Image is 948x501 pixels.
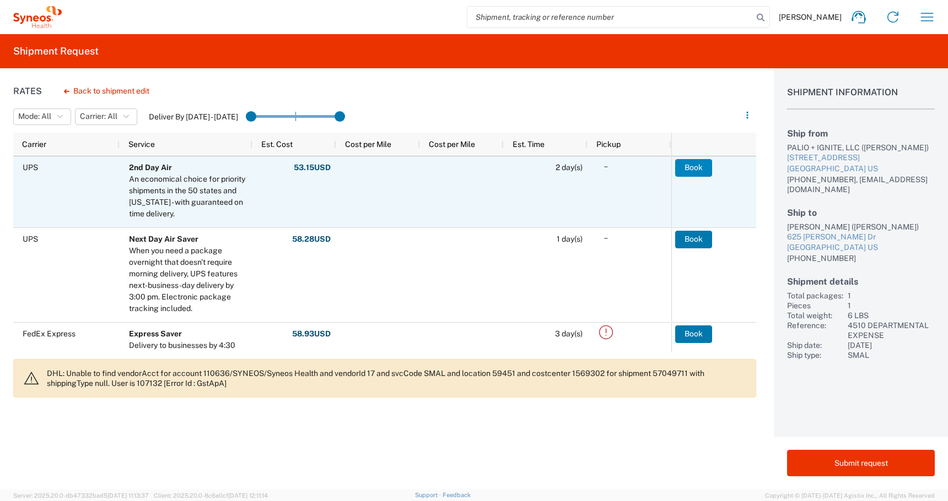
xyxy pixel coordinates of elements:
[13,45,99,58] h2: Shipment Request
[129,245,247,314] div: When you need a package overnight that doesn't require morning delivery, UPS features next-busine...
[779,12,842,22] span: [PERSON_NAME]
[787,153,935,164] div: [STREET_ADDRESS]
[787,350,843,360] div: Ship type:
[765,491,935,500] span: Copyright © [DATE]-[DATE] Agistix Inc., All Rights Reserved
[787,164,935,175] div: [GEOGRAPHIC_DATA] US
[787,222,935,232] div: [PERSON_NAME] ([PERSON_NAME])
[787,311,843,320] div: Total weight:
[129,340,247,374] div: Delivery to businesses by 4:30 p.m. and to residences by 7:00 p.m., in 3-Business days.
[23,235,38,243] span: UPS
[557,235,583,243] span: 1 day(s)
[80,111,117,122] span: Carrier: All
[149,112,238,122] label: Deliver By [DATE] - [DATE]
[787,450,935,476] button: Submit request
[261,140,293,149] span: Est. Cost
[787,301,843,311] div: Pieces
[848,311,935,320] div: 6 LBS
[848,291,935,301] div: 1
[787,340,843,350] div: Ship date:
[154,492,268,499] span: Client: 2025.20.0-8c6e0cf
[848,301,935,311] div: 1
[467,7,753,28] input: Shipment, tracking or reference number
[345,140,391,149] span: Cost per Mile
[13,492,149,499] span: Server: 2025.20.0-db47332bad5
[129,163,172,172] b: 2nd Day Air
[443,492,471,498] a: Feedback
[596,140,621,149] span: Pickup
[675,231,712,248] button: Book
[787,153,935,174] a: [STREET_ADDRESS][GEOGRAPHIC_DATA] US
[675,325,712,343] button: Book
[107,492,149,499] span: [DATE] 11:13:37
[787,253,935,263] div: [PHONE_NUMBER]
[787,232,935,243] div: 625 [PERSON_NAME] Dr
[787,320,843,340] div: Reference:
[675,159,712,177] button: Book
[787,128,935,139] h2: Ship from
[55,81,158,101] button: Back to shipment edit
[292,329,331,339] strong: 58.93 USD
[556,163,583,172] span: 2 day(s)
[292,325,331,343] button: 58.93USD
[787,208,935,218] h2: Ship to
[848,350,935,360] div: SMAL
[228,492,268,499] span: [DATE] 12:11:14
[129,235,198,243] b: Next Day Air Saver
[128,140,155,149] span: Service
[787,143,935,153] div: PALIO + IGNITE, LLC ([PERSON_NAME])
[415,492,443,498] a: Support
[18,111,51,122] span: Mode: All
[129,329,182,338] b: Express Saver
[513,140,545,149] span: Est. Time
[787,175,935,194] div: [PHONE_NUMBER], [EMAIL_ADDRESS][DOMAIN_NAME]
[848,320,935,340] div: 4510 DEPARTMENTAL EXPENSE
[787,87,935,110] h1: Shipment Information
[787,291,843,301] div: Total packages:
[47,368,747,388] p: DHL: Unable to find vendorAcct for account 110636/SYNEOS/Syneos Health and vendorId 17 and svcCod...
[13,108,71,125] button: Mode: All
[293,159,331,177] button: 53.15USD
[13,86,42,96] h1: Rates
[555,329,583,338] span: 3 day(s)
[294,162,331,173] strong: 53.15 USD
[848,340,935,350] div: [DATE]
[23,163,38,172] span: UPS
[787,276,935,287] h2: Shipment details
[22,140,46,149] span: Carrier
[292,234,331,244] strong: 58.28 USD
[787,242,935,253] div: [GEOGRAPHIC_DATA] US
[129,173,247,220] div: An economical choice for priority shipments in the 50 states and Puerto Rico - with guaranteed on...
[292,231,331,248] button: 58.28USD
[23,329,76,338] span: FedEx Express
[429,140,475,149] span: Cost per Mile
[75,108,137,125] button: Carrier: All
[787,232,935,253] a: 625 [PERSON_NAME] Dr[GEOGRAPHIC_DATA] US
